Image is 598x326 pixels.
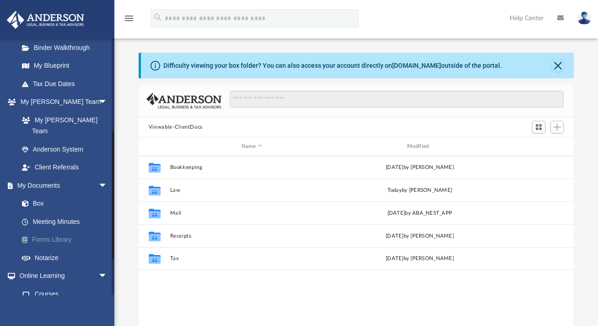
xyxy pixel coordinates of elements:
input: Search files and folders [230,91,564,108]
span: today [388,188,402,193]
a: Tax Due Dates [13,75,121,93]
button: Viewable-ClientDocs [149,123,203,131]
div: id [143,142,166,151]
div: Name [169,142,334,151]
button: Law [170,187,334,193]
span: arrow_drop_down [98,267,117,286]
i: search [153,12,163,22]
span: arrow_drop_down [98,93,117,112]
a: My Blueprint [13,57,117,75]
a: Box [13,195,117,213]
span: arrow_drop_down [98,176,117,195]
div: [DATE] by [PERSON_NAME] [338,163,501,172]
button: Tax [170,255,334,261]
i: menu [124,13,135,24]
a: menu [124,17,135,24]
div: id [506,142,570,151]
a: Binder Walkthrough [13,38,121,57]
button: Bookkeeping [170,164,334,170]
a: My [PERSON_NAME] Teamarrow_drop_down [6,93,117,111]
a: My Documentsarrow_drop_down [6,176,121,195]
a: Meeting Minutes [13,212,121,231]
button: Receipts [170,233,334,239]
a: Client Referrals [13,158,117,177]
button: Add [550,121,564,134]
div: Difficulty viewing your box folder? You can also access your account directly on outside of the p... [163,61,502,71]
button: Switch to Grid View [532,121,546,134]
div: [DATE] by [PERSON_NAME] [338,255,501,263]
img: User Pic [577,11,591,25]
button: Mail [170,210,334,216]
a: Notarize [13,249,121,267]
div: [DATE] by [PERSON_NAME] [338,232,501,240]
div: Modified [338,142,502,151]
div: [DATE] by ABA_NEST_APP [338,209,501,217]
div: by [PERSON_NAME] [338,186,501,195]
a: Online Learningarrow_drop_down [6,267,117,285]
a: My [PERSON_NAME] Team [13,111,112,140]
button: Close [551,59,564,72]
a: [DOMAIN_NAME] [392,62,441,69]
a: Forms Library [13,231,121,249]
img: Anderson Advisors Platinum Portal [4,11,87,29]
a: Courses [13,285,117,303]
a: Anderson System [13,140,117,158]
